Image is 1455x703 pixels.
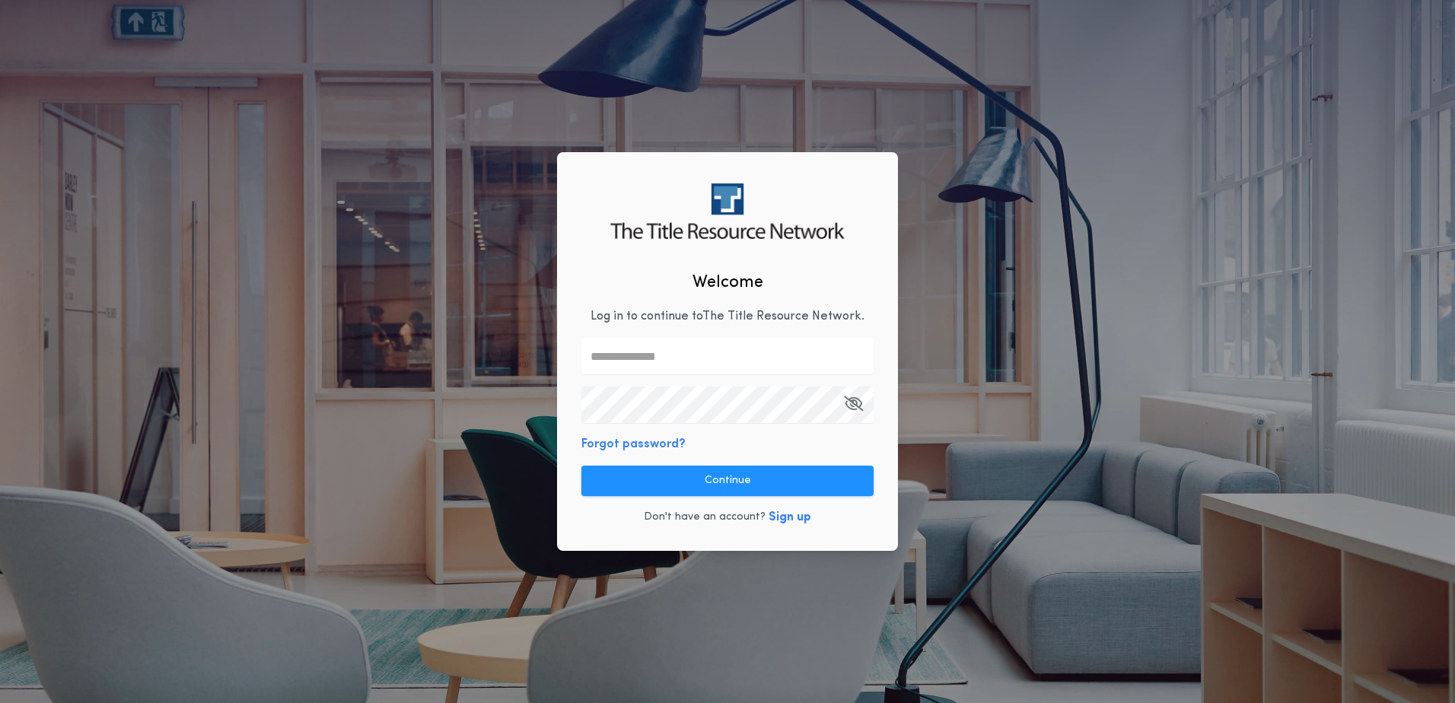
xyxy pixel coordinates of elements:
[692,270,763,295] h2: Welcome
[644,510,766,525] p: Don't have an account?
[581,466,874,496] button: Continue
[591,307,864,326] p: Log in to continue to The Title Resource Network .
[769,508,811,526] button: Sign up
[610,183,844,239] img: logo
[581,435,686,453] button: Forgot password?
